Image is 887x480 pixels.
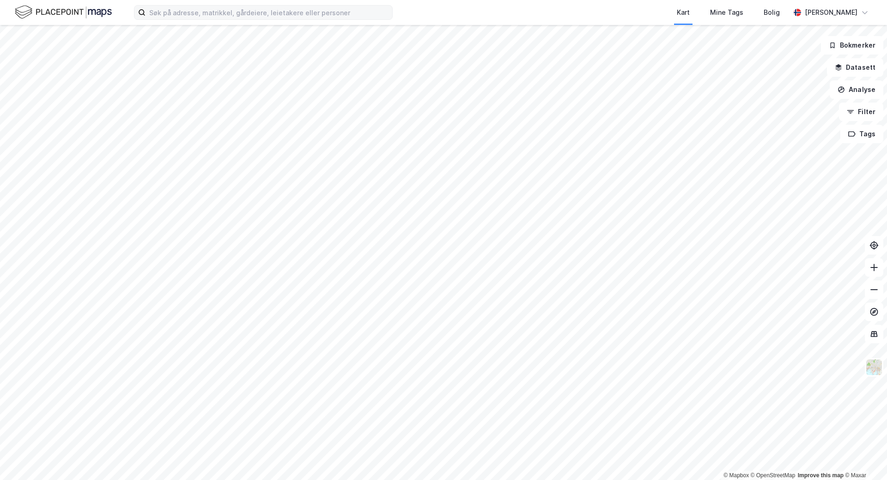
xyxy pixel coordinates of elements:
[865,358,883,376] img: Z
[821,36,883,55] button: Bokmerker
[830,80,883,99] button: Analyse
[798,472,844,479] a: Improve this map
[677,7,690,18] div: Kart
[840,125,883,143] button: Tags
[764,7,780,18] div: Bolig
[839,103,883,121] button: Filter
[710,7,743,18] div: Mine Tags
[827,58,883,77] button: Datasett
[15,4,112,20] img: logo.f888ab2527a4732fd821a326f86c7f29.svg
[841,436,887,480] iframe: Chat Widget
[723,472,749,479] a: Mapbox
[805,7,857,18] div: [PERSON_NAME]
[841,436,887,480] div: Kontrollprogram for chat
[146,6,392,19] input: Søk på adresse, matrikkel, gårdeiere, leietakere eller personer
[751,472,796,479] a: OpenStreetMap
